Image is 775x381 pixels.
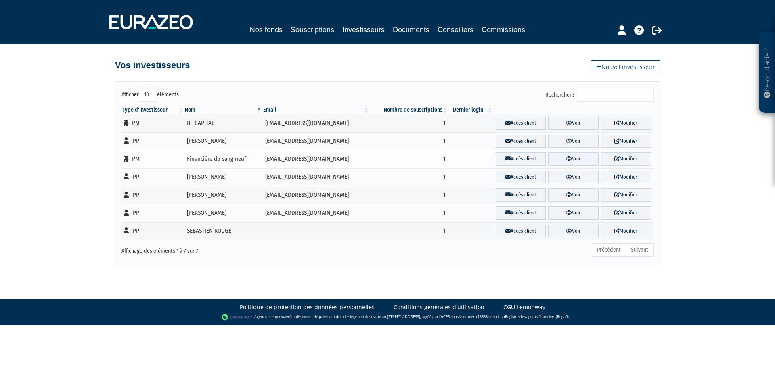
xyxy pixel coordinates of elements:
[601,188,651,202] a: Modifier
[370,114,448,132] td: 1
[370,132,448,150] td: 1
[184,168,262,186] td: [PERSON_NAME]
[601,135,651,148] a: Modifier
[503,303,545,311] a: CGU Lemonway
[370,168,448,186] td: 1
[121,186,184,204] td: - PP
[591,60,660,73] a: Nouvel investisseur
[342,24,385,37] a: Investisseurs
[601,117,651,130] a: Modifier
[262,106,370,114] th: Email : activer pour trier la colonne par ordre croissant
[184,132,262,150] td: [PERSON_NAME]
[548,171,598,184] a: Voir
[601,206,651,220] a: Modifier
[121,132,184,150] td: - PP
[139,88,157,102] select: Afficheréléments
[370,222,448,240] td: 1
[121,168,184,186] td: - PP
[240,303,375,311] a: Politique de protection des données personnelles
[438,24,473,35] a: Conseillers
[291,24,334,35] a: Souscriptions
[184,204,262,222] td: [PERSON_NAME]
[115,60,190,70] h4: Vos investisseurs
[262,150,370,168] td: [EMAIL_ADDRESS][DOMAIN_NAME]
[548,152,598,166] a: Voir
[448,106,493,114] th: Dernier login : activer pour trier la colonne par ordre croissant
[370,106,448,114] th: Nombre de souscriptions : activer pour trier la colonne par ordre croissant
[370,204,448,222] td: 1
[270,314,288,320] a: Lemonway
[577,88,654,102] input: Rechercher :
[548,188,598,202] a: Voir
[394,303,484,311] a: Conditions générales d'utilisation
[545,88,654,102] label: Rechercher :
[8,313,767,321] div: - Agent de (établissement de paiement dont le siège social est situé au [STREET_ADDRESS], agréé p...
[250,24,283,35] a: Nos fonds
[121,204,184,222] td: - PP
[121,150,184,168] td: - PM
[121,222,184,240] td: - PP
[262,114,370,132] td: [EMAIL_ADDRESS][DOMAIN_NAME]
[109,15,193,29] img: 1732889491-logotype_eurazeo_blanc_rvb.png
[184,222,262,240] td: SEBASTIEN ROUGE
[370,150,448,168] td: 1
[184,106,262,114] th: Nom : activer pour trier la colonne par ordre d&eacute;croissant
[496,135,546,148] a: Accès client
[262,168,370,186] td: [EMAIL_ADDRESS][DOMAIN_NAME]
[222,313,253,321] img: logo-lemonway.png
[393,24,429,35] a: Documents
[548,225,598,238] a: Voir
[496,152,546,166] a: Accès client
[548,117,598,130] a: Voir
[121,106,184,114] th: Type d'investisseur : activer pour trier la colonne par ordre croissant
[601,171,651,184] a: Modifier
[762,37,772,109] p: Besoin d'aide ?
[496,117,546,130] a: Accès client
[496,225,546,238] a: Accès client
[496,206,546,220] a: Accès client
[493,106,654,114] th: &nbsp;
[482,24,525,35] a: Commissions
[184,186,262,204] td: [PERSON_NAME]
[121,242,336,255] div: Affichage des éléments 1 à 7 sur 7
[121,88,179,102] label: Afficher éléments
[601,152,651,166] a: Modifier
[184,114,262,132] td: BF CAPITAL
[262,204,370,222] td: [EMAIL_ADDRESS][DOMAIN_NAME]
[548,135,598,148] a: Voir
[505,314,569,320] a: Registre des agents financiers (Regafi)
[370,186,448,204] td: 1
[184,150,262,168] td: Financière du sang neuf
[121,114,184,132] td: - PM
[548,206,598,220] a: Voir
[262,186,370,204] td: [EMAIL_ADDRESS][DOMAIN_NAME]
[262,132,370,150] td: [EMAIL_ADDRESS][DOMAIN_NAME]
[496,188,546,202] a: Accès client
[496,171,546,184] a: Accès client
[601,225,651,238] a: Modifier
